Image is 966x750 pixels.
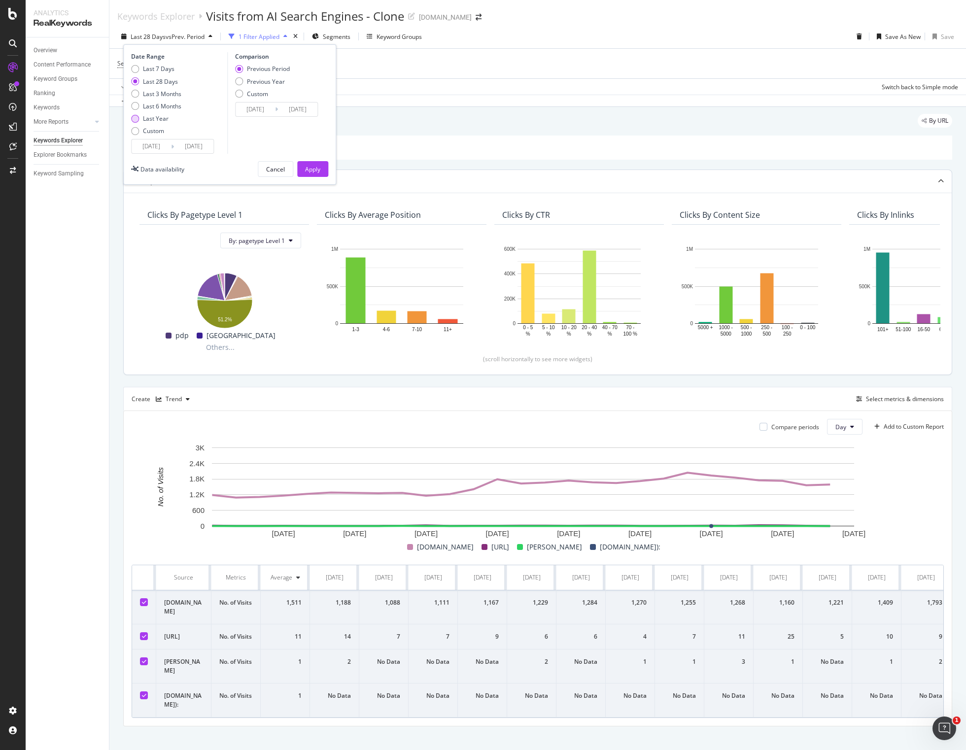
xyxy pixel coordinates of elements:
text: [DATE] [486,530,509,538]
div: Data availability [140,165,184,173]
div: [DATE] [523,573,541,582]
span: Search Engine Group [117,59,175,68]
a: Content Performance [34,60,102,70]
div: Last 7 Days [131,65,181,73]
text: 2.4K [189,459,205,468]
div: No Data [416,691,449,700]
div: [DATE] [671,573,689,582]
text: 0 [867,321,870,326]
div: Comparison [235,52,321,61]
svg: A chart. [502,244,656,338]
text: 11+ [444,326,452,332]
div: Last 3 Months [143,90,181,98]
div: Content Performance [34,60,91,70]
div: No Data [367,691,400,700]
input: End Date [278,102,317,116]
a: Keywords Explorer [34,136,102,146]
div: RealKeywords [34,18,101,29]
div: Trend [166,396,182,402]
div: Cancel [266,165,285,173]
div: [DATE] [720,573,738,582]
text: 500 [762,331,771,336]
button: Trend [152,391,194,407]
div: Previous Period [235,65,290,73]
text: 1.8K [189,475,205,483]
div: No Data [860,691,893,700]
div: Custom [131,127,181,135]
div: Last 6 Months [143,102,181,110]
div: No Data [564,691,597,700]
div: times [291,32,300,41]
text: 5000 [721,331,732,336]
div: legacy label [918,114,952,128]
div: [DATE] [424,573,442,582]
text: 1000 [741,331,752,336]
div: 1 [269,657,302,666]
div: No Data [466,691,499,700]
span: pdp [175,330,189,341]
div: 4 [614,632,647,641]
button: Switch back to Simple mode [878,79,958,95]
text: 400K [504,271,516,276]
div: 1,229 [515,598,548,607]
text: [DATE] [628,530,652,538]
div: [DATE] [375,573,393,582]
div: No Data [416,657,449,666]
text: 4-6 [383,326,390,332]
text: % [587,331,591,336]
svg: A chart. [325,244,479,338]
span: [URL] [491,541,509,553]
iframe: Intercom live chat [932,716,956,740]
text: 70 - [626,325,634,330]
div: Analytics [34,8,101,18]
div: 11 [269,632,302,641]
div: No Data [614,691,647,700]
div: 1 [269,691,302,700]
text: 100 - [782,325,793,330]
div: Select metrics & dimensions [866,395,944,403]
div: Previous Period [247,65,290,73]
div: [DATE] [917,573,935,582]
td: No. of Visits [211,624,261,649]
div: 2 [318,657,351,666]
button: Keyword Groups [363,29,426,44]
div: 1,268 [712,598,745,607]
div: [DOMAIN_NAME] [419,12,472,22]
div: 1,270 [614,598,647,607]
div: 11 [712,632,745,641]
div: Overview [34,45,57,56]
div: 1,793 [909,598,942,607]
div: Save [941,33,954,41]
div: Metrics [219,573,252,582]
span: By URL [929,118,948,124]
div: 1,088 [367,598,400,607]
button: Save As New [873,29,921,44]
text: 100 % [623,331,637,336]
div: Add to Custom Report [884,424,944,430]
span: vs Prev. Period [166,33,205,41]
div: Keywords Explorer [34,136,83,146]
text: 600 [192,506,205,514]
text: [DATE] [557,530,580,538]
div: 2 [909,657,942,666]
div: No Data [811,657,844,666]
button: Add to Custom Report [870,419,944,435]
text: No. of Visits [156,467,165,507]
div: 7 [367,632,400,641]
span: [DOMAIN_NAME] [417,541,474,553]
a: More Reports [34,117,92,127]
text: 0 [690,321,693,326]
div: Clicks By CTR [502,210,550,220]
div: Last Year [143,114,169,123]
span: Segments [323,33,350,41]
span: [DOMAIN_NAME]): [600,541,660,553]
button: Day [827,419,862,435]
div: Custom [247,90,268,98]
div: Compare periods [771,423,819,431]
a: Keywords Explorer [117,11,195,22]
td: No. of Visits [211,683,261,717]
div: Keywords [34,102,60,113]
div: Create [132,391,194,407]
div: 9 [909,632,942,641]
